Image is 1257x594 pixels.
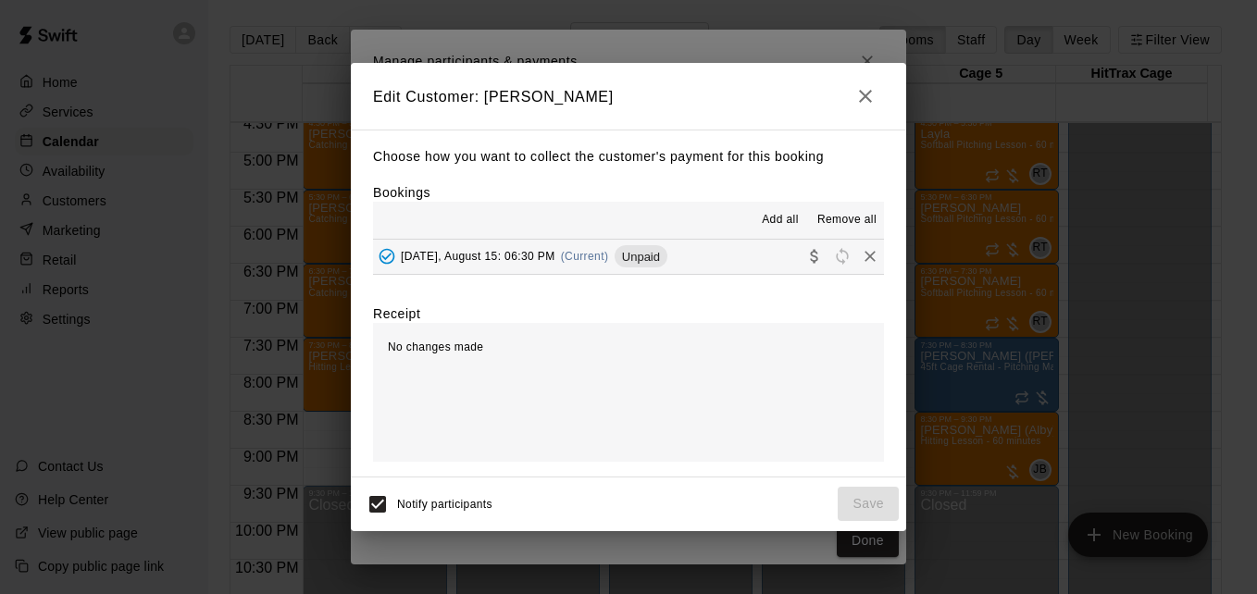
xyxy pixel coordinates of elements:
span: Add all [762,211,799,229]
span: Notify participants [397,498,492,511]
span: Unpaid [615,250,667,264]
p: Choose how you want to collect the customer's payment for this booking [373,145,884,168]
button: Added - Collect Payment [373,242,401,270]
span: No changes made [388,340,483,353]
span: [DATE], August 15: 06:30 PM [401,250,555,263]
span: Remove [856,249,884,263]
span: Reschedule [828,249,856,263]
label: Bookings [373,185,430,200]
button: Added - Collect Payment[DATE], August 15: 06:30 PM(Current)UnpaidCollect paymentRescheduleRemove [373,240,884,274]
button: Remove all [810,205,884,235]
label: Receipt [373,304,420,323]
button: Add all [751,205,810,235]
h2: Edit Customer: [PERSON_NAME] [351,63,906,130]
span: Collect payment [801,249,828,263]
span: Remove all [817,211,877,229]
span: (Current) [561,250,609,263]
